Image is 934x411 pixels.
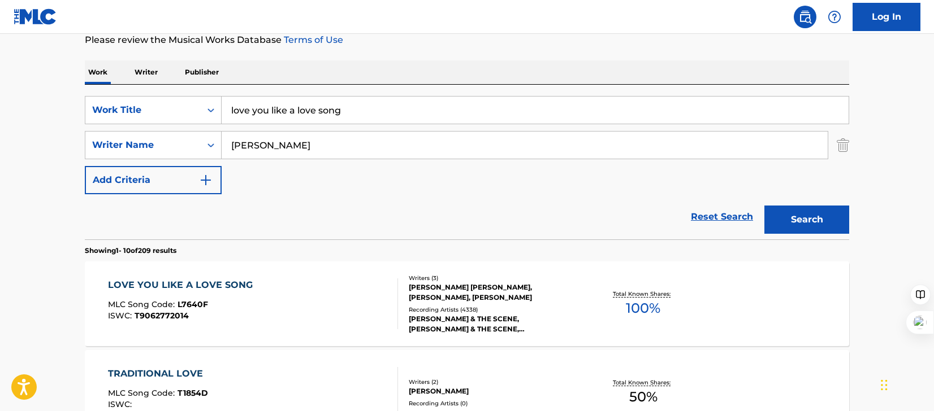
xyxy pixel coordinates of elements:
a: LOVE YOU LIKE A LOVE SONGMLC Song Code:L7640FISWC:T9062772014Writers (3)[PERSON_NAME] [PERSON_NAM... [85,261,849,346]
div: [PERSON_NAME] [409,386,580,396]
div: Writers ( 3 ) [409,274,580,282]
div: Work Title [92,103,194,117]
a: Reset Search [685,204,759,229]
p: Writer [131,60,161,84]
div: Drag [881,368,888,402]
img: 9d2ae6d4665cec9f34b9.svg [199,173,213,187]
form: Search Form [85,96,849,239]
div: [PERSON_NAME] & THE SCENE, [PERSON_NAME] & THE SCENE, [PERSON_NAME] & THE SCENE, [PERSON_NAME] & ... [409,314,580,334]
div: LOVE YOU LIKE A LOVE SONG [108,278,258,292]
button: Add Criteria [85,166,222,194]
div: TRADITIONAL LOVE [108,367,209,381]
p: Please review the Musical Works Database [85,33,849,47]
div: Writers ( 2 ) [409,378,580,386]
div: Recording Artists ( 0 ) [409,399,580,408]
a: Public Search [794,6,816,28]
span: T1854D [178,388,208,398]
span: ISWC : [108,311,135,321]
div: [PERSON_NAME] [PERSON_NAME], [PERSON_NAME], [PERSON_NAME] [409,282,580,303]
img: Delete Criterion [837,131,849,159]
span: 100 % [626,298,660,318]
img: help [828,10,841,24]
span: ISWC : [108,399,135,409]
p: Publisher [181,60,222,84]
span: MLC Song Code : [108,299,178,309]
a: Terms of Use [282,34,343,45]
span: L7640F [178,299,208,309]
iframe: Chat Widget [877,357,934,411]
p: Showing 1 - 10 of 209 results [85,246,176,256]
img: search [798,10,812,24]
span: 50 % [629,387,658,407]
p: Total Known Shares: [613,290,673,298]
span: T9062772014 [135,311,189,321]
div: Help [823,6,846,28]
span: MLC Song Code : [108,388,178,398]
div: Recording Artists ( 4338 ) [409,305,580,314]
p: Work [85,60,111,84]
p: Total Known Shares: [613,378,673,387]
button: Search [764,205,849,234]
div: Writer Name [92,138,194,152]
a: Log In [853,3,920,31]
img: MLC Logo [14,8,57,25]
